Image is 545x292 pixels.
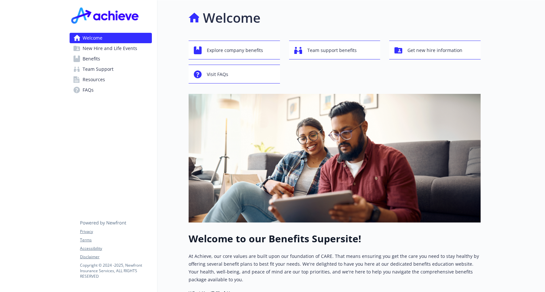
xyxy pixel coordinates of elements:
[80,237,152,243] a: Terms
[70,85,152,95] a: FAQs
[70,74,152,85] a: Resources
[80,262,152,279] p: Copyright © 2024 - 2025 , Newfront Insurance Services, ALL RIGHTS RESERVED
[189,65,280,83] button: Visit FAQs
[83,43,137,54] span: New Hire and Life Events
[80,229,152,235] a: Privacy
[70,64,152,74] a: Team Support
[207,68,228,81] span: Visit FAQs
[83,64,113,74] span: Team Support
[80,254,152,260] a: Disclaimer
[70,54,152,64] a: Benefits
[70,33,152,43] a: Welcome
[203,8,260,28] h1: Welcome
[407,44,462,57] span: Get new hire information
[307,44,357,57] span: Team support benefits
[83,74,105,85] span: Resources
[389,41,481,59] button: Get new hire information
[289,41,380,59] button: Team support benefits
[207,44,263,57] span: Explore company benefits
[189,41,280,59] button: Explore company benefits
[83,54,100,64] span: Benefits
[83,85,94,95] span: FAQs
[80,246,152,251] a: Accessibility
[189,252,481,284] p: At Achieve, our core values are built upon our foundation of CARE. That means ensuring you get th...
[189,94,481,222] img: overview page banner
[189,233,481,245] h1: Welcome to our Benefits Supersite!
[70,43,152,54] a: New Hire and Life Events
[83,33,102,43] span: Welcome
